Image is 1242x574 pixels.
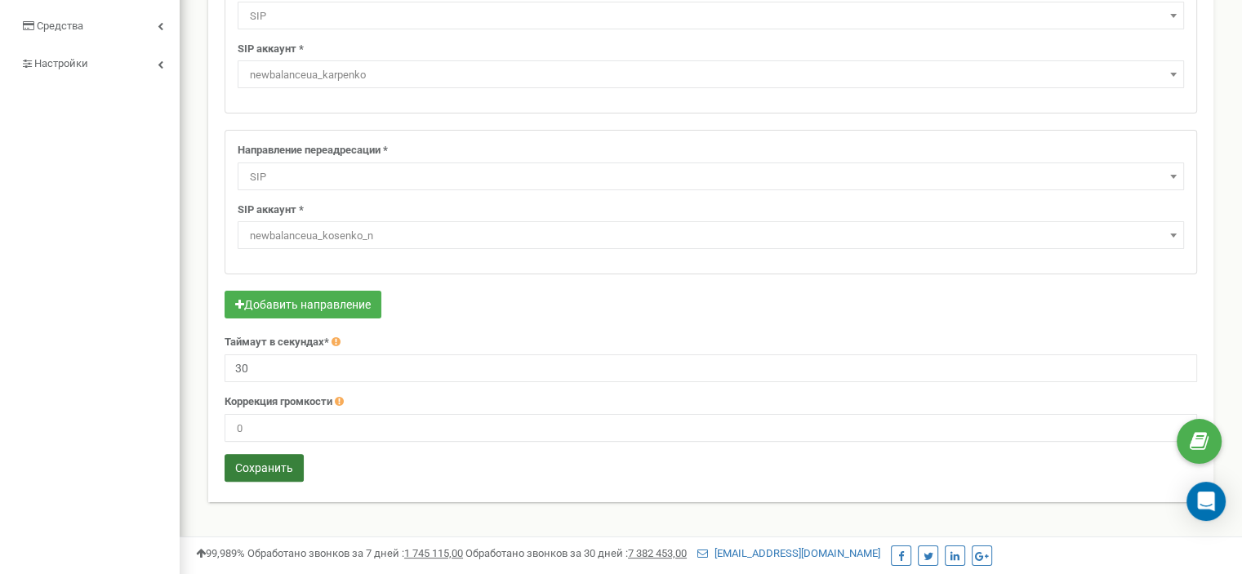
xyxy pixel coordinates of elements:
span: SIP [243,166,1178,189]
u: 7 382 453,00 [628,547,687,559]
div: Open Intercom Messenger [1186,482,1226,521]
u: 1 745 115,00 [404,547,463,559]
span: newbalanceua_karpenko [238,60,1184,88]
span: SIP [243,5,1178,28]
span: SIP [238,2,1184,29]
span: 0 [230,417,1191,440]
button: Добавить направление [225,291,381,318]
span: newbalanceua_kosenko_n [238,221,1184,249]
button: Сохранить [225,454,304,482]
span: newbalanceua_karpenko [243,64,1178,87]
span: 99,989% [196,547,245,559]
span: 0 [225,414,1197,442]
label: SIP аккаунт * [238,202,304,218]
label: Коррекция громкости [225,394,332,410]
span: Средства [37,20,83,32]
label: SIP аккаунт * [238,42,304,57]
span: Настройки [34,57,88,69]
label: Направление переадресации * [238,143,388,158]
span: SIP [238,162,1184,190]
span: newbalanceua_kosenko_n [243,225,1178,247]
a: [EMAIL_ADDRESS][DOMAIN_NAME] [697,547,880,559]
label: Таймаут в секундах* [225,335,329,350]
span: Обработано звонков за 7 дней : [247,547,463,559]
span: Обработано звонков за 30 дней : [465,547,687,559]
